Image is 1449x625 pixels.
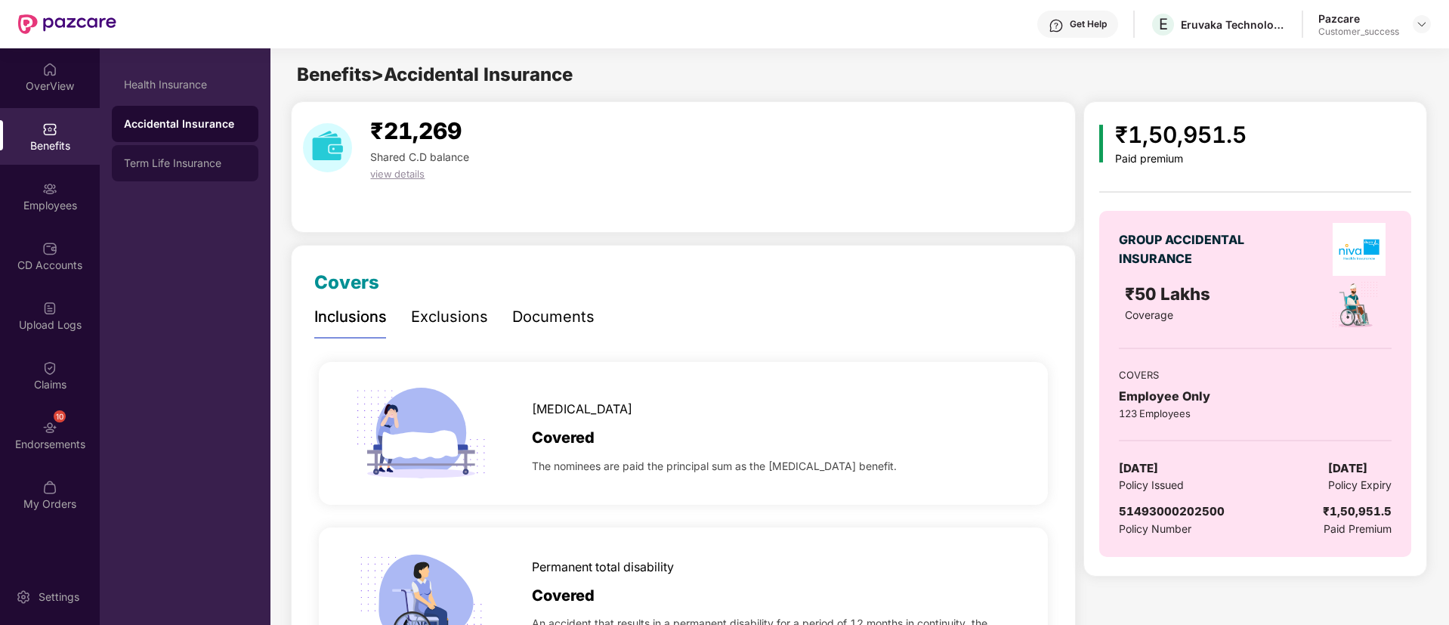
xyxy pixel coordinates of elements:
[1416,18,1428,30] img: svg+xml;base64,PHN2ZyBpZD0iRHJvcGRvd24tMzJ4MzIiIHhtbG5zPSJodHRwOi8vd3d3LnczLm9yZy8yMDAwL3N2ZyIgd2...
[1115,153,1247,166] div: Paid premium
[314,305,387,329] div: Inclusions
[303,123,352,172] img: download
[1119,459,1158,478] span: [DATE]
[411,305,488,329] div: Exclusions
[1115,117,1247,153] div: ₹1,50,951.5
[1119,477,1184,494] span: Policy Issued
[532,400,632,419] span: [MEDICAL_DATA]
[124,79,246,91] div: Health Insurance
[124,157,246,169] div: Term Life Insurance
[1318,11,1399,26] div: Pazcare
[42,122,57,137] img: svg+xml;base64,PHN2ZyBpZD0iQmVuZWZpdHMiIHhtbG5zPSJodHRwOi8vd3d3LnczLm9yZy8yMDAwL3N2ZyIgd2lkdGg9Ij...
[370,117,462,144] span: ₹21,269
[1119,387,1391,406] div: Employee Only
[1119,504,1225,518] span: 51493000202500
[532,426,595,450] span: Covered
[1181,17,1287,32] div: Eruvaka Technologies Private Limited
[42,420,57,435] img: svg+xml;base64,PHN2ZyBpZD0iRW5kb3JzZW1lbnRzIiB4bWxucz0iaHR0cDovL3d3dy53My5vcmcvMjAwMC9zdmciIHdpZH...
[370,168,425,180] span: view details
[42,301,57,316] img: svg+xml;base64,PHN2ZyBpZD0iVXBsb2FkX0xvZ3MiIGRhdGEtbmFtZT0iVXBsb2FkIExvZ3MiIHhtbG5zPSJodHRwOi8vd3...
[1330,280,1379,330] img: policyIcon
[1328,477,1392,494] span: Policy Expiry
[1125,283,1215,304] span: ₹50 Lakhs
[34,589,84,605] div: Settings
[42,480,57,495] img: svg+xml;base64,PHN2ZyBpZD0iTXlfT3JkZXJzIiBkYXRhLW5hbWU9Ik15IE9yZGVycyIgeG1sbnM9Imh0dHA6Ly93d3cudz...
[1159,15,1168,33] span: E
[1328,459,1367,478] span: [DATE]
[42,62,57,77] img: svg+xml;base64,PHN2ZyBpZD0iSG9tZSIgeG1sbnM9Imh0dHA6Ly93d3cudzMub3JnLzIwMDAvc3ZnIiB3aWR0aD0iMjAiIG...
[532,558,674,577] span: Permanent total disability
[512,305,595,329] div: Documents
[370,150,469,163] span: Shared C.D balance
[297,63,573,85] span: Benefits > Accidental Insurance
[314,268,379,297] div: Covers
[350,362,493,505] img: icon
[1049,18,1064,33] img: svg+xml;base64,PHN2ZyBpZD0iSGVscC0zMngzMiIgeG1sbnM9Imh0dHA6Ly93d3cudzMub3JnLzIwMDAvc3ZnIiB3aWR0aD...
[42,181,57,196] img: svg+xml;base64,PHN2ZyBpZD0iRW1wbG95ZWVzIiB4bWxucz0iaHR0cDovL3d3dy53My5vcmcvMjAwMC9zdmciIHdpZHRoPS...
[532,584,595,608] span: Covered
[1324,521,1392,537] span: Paid Premium
[1125,308,1173,321] span: Coverage
[1119,367,1391,382] div: COVERS
[532,458,897,475] span: The nominees are paid the principal sum as the [MEDICAL_DATA] benefit.
[42,360,57,376] img: svg+xml;base64,PHN2ZyBpZD0iQ2xhaW0iIHhtbG5zPSJodHRwOi8vd3d3LnczLm9yZy8yMDAwL3N2ZyIgd2lkdGg9IjIwIi...
[1323,503,1392,521] div: ₹1,50,951.5
[42,241,57,256] img: svg+xml;base64,PHN2ZyBpZD0iQ0RfQWNjb3VudHMiIGRhdGEtbmFtZT0iQ0QgQWNjb3VudHMiIHhtbG5zPSJodHRwOi8vd3...
[1119,231,1251,268] div: GROUP ACCIDENTAL INSURANCE
[18,14,116,34] img: New Pazcare Logo
[1333,223,1386,276] img: insurerLogo
[1318,26,1399,38] div: Customer_success
[1099,125,1103,162] img: icon
[1119,522,1191,535] span: Policy Number
[1119,406,1391,421] div: 123 Employees
[1070,18,1107,30] div: Get Help
[16,589,31,605] img: svg+xml;base64,PHN2ZyBpZD0iU2V0dGluZy0yMHgyMCIgeG1sbnM9Imh0dHA6Ly93d3cudzMub3JnLzIwMDAvc3ZnIiB3aW...
[54,410,66,422] div: 10
[124,116,246,131] div: Accidental Insurance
